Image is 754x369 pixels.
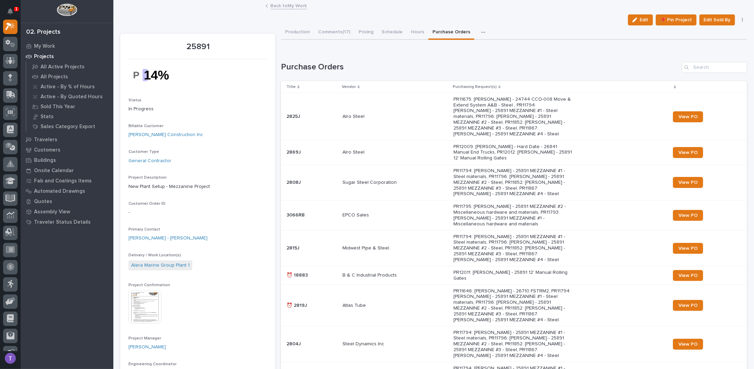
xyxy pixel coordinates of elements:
[26,122,113,131] a: Sales Category Export
[21,51,113,61] a: Projects
[640,17,649,23] span: Edit
[286,178,302,186] p: 2808J
[21,41,113,51] a: My Work
[128,344,166,351] a: [PERSON_NAME]
[286,301,308,309] p: ⏰ 2819J
[342,271,398,278] p: B & C Industrial Products
[453,204,574,227] p: PR11795: [PERSON_NAME] - 25891 MEZZANINE #2 - Miscellaneous hardware and materials, PR11793: [PER...
[41,104,75,110] p: Sold This Year
[453,234,574,263] p: PR11794: [PERSON_NAME] - 25891 MEZZANINE #1 - Steel materials, PR11796: [PERSON_NAME] - 25891 MEZ...
[128,157,171,165] a: General Contractor
[678,246,698,251] span: View PO
[34,199,52,205] p: Quotes
[673,111,703,122] a: View PO
[673,147,703,158] a: View PO
[128,63,180,87] img: ZAS8VVfMrXJOcBJ_J4Q36FTDDBkejSZW-75RBjNbvLY
[673,210,703,221] a: View PO
[678,213,698,218] span: View PO
[286,83,296,91] p: Title
[678,273,698,278] span: View PO
[281,266,747,285] tr: ⏰ 18883⏰ 18883 B & C Industrial ProductsB & C Industrial Products PR12011: [PERSON_NAME] - 25891 ...
[34,209,70,215] p: Assembly View
[34,157,56,164] p: Buildings
[286,340,302,347] p: 2804J
[21,206,113,217] a: Assembly View
[128,42,267,52] p: 25891
[128,253,181,257] span: Delivery / Work Location(s)
[271,1,307,9] a: Back toMy Work
[34,147,60,153] p: Customers
[281,285,747,326] tr: ⏰ 2819J⏰ 2819J Atlas TubeAtlas Tube PR11646: [PERSON_NAME] - 26710 FSTRM2, PR11794: [PERSON_NAME]...
[128,362,177,366] span: Engineering Coordinator
[21,186,113,196] a: Automated Drawings
[34,168,74,174] p: Onsite Calendar
[704,16,731,24] span: Edit Sold By
[128,176,167,180] span: Project Description
[682,62,747,73] div: Search
[281,25,314,40] button: Production
[128,150,159,154] span: Customer Type
[128,124,164,128] span: Billable Customer
[3,351,18,366] button: users-avatar
[656,14,697,25] button: 📌 Pin Project
[342,244,391,251] p: Midwest Pipe & Steel
[128,105,267,113] p: In Progress
[355,25,378,40] button: Pricing
[128,283,170,287] span: Project Confirmation
[21,165,113,176] a: Onsite Calendar
[41,74,68,80] p: All Projects
[453,270,574,281] p: PR12011: [PERSON_NAME] - 25891 12' Manual Rolling Gates
[26,29,60,36] div: 02. Projects
[57,3,77,16] img: Workspace Logo
[41,94,103,100] p: Active - By Quoted Hours
[453,168,574,197] p: PR11794: [PERSON_NAME] - 25891 MEZZANINE #1 - Steel materials, PR11796: [PERSON_NAME] - 25891 MEZ...
[21,155,113,165] a: Buildings
[281,200,747,230] tr: 3066RB3066RB EPCO SalesEPCO Sales PR11795: [PERSON_NAME] - 25891 MEZZANINE #2 - Miscellaneous har...
[314,25,355,40] button: Comments (17)
[128,227,160,232] span: Primary Contact
[281,62,679,72] h1: Purchase Orders
[286,271,309,278] p: ⏰ 18883
[26,62,113,71] a: All Active Projects
[34,188,85,194] p: Automated Drawings
[128,183,267,190] p: New Plant Setup - Mezzanine Project
[286,211,306,218] p: 3066RB
[342,148,366,155] p: Alro Steel
[128,98,142,102] span: Status
[678,150,698,155] span: View PO
[378,25,407,40] button: Schedule
[286,112,302,120] p: 2825J
[342,112,366,120] p: Alro Steel
[281,326,747,362] tr: 2804J2804J Steel Dynamics IncSteel Dynamics Inc PR11794: [PERSON_NAME] - 25891 MEZZANINE #1 - Ste...
[678,180,698,185] span: View PO
[21,217,113,227] a: Traveler Status Details
[34,43,55,49] p: My Work
[21,134,113,145] a: Travelers
[453,330,574,359] p: PR11794: [PERSON_NAME] - 25891 MEZZANINE #1 - Steel materials, PR11796: [PERSON_NAME] - 25891 MEZ...
[628,14,653,25] button: Edit
[342,178,398,186] p: Sugar Steel Corporation
[678,303,698,308] span: View PO
[673,339,703,350] a: View PO
[26,102,113,111] a: Sold This Year
[428,25,474,40] button: Purchase Orders
[15,7,18,11] p: 1
[128,235,207,242] a: [PERSON_NAME] - [PERSON_NAME]
[34,219,91,225] p: Traveler Status Details
[128,336,161,340] span: Project Manager
[286,148,302,155] p: 2869J
[41,114,54,120] p: Stats
[41,84,95,90] p: Active - By % of Hours
[453,144,574,161] p: PR12009: [PERSON_NAME] - Hard Date - 26841 Manual End Trucks, PR12012: [PERSON_NAME] - 25891 12' ...
[41,64,85,70] p: All Active Projects
[26,92,113,101] a: Active - By Quoted Hours
[34,54,54,60] p: Projects
[453,288,574,323] p: PR11646: [PERSON_NAME] - 26710 FSTRM2, PR11794: [PERSON_NAME] - 25891 MEZZANINE #1 - Steel materi...
[34,137,57,143] p: Travelers
[128,202,166,206] span: Customer Order ID
[699,14,735,25] button: Edit Sold By
[342,211,370,218] p: EPCO Sales
[21,196,113,206] a: Quotes
[678,114,698,119] span: View PO
[128,209,267,216] p: -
